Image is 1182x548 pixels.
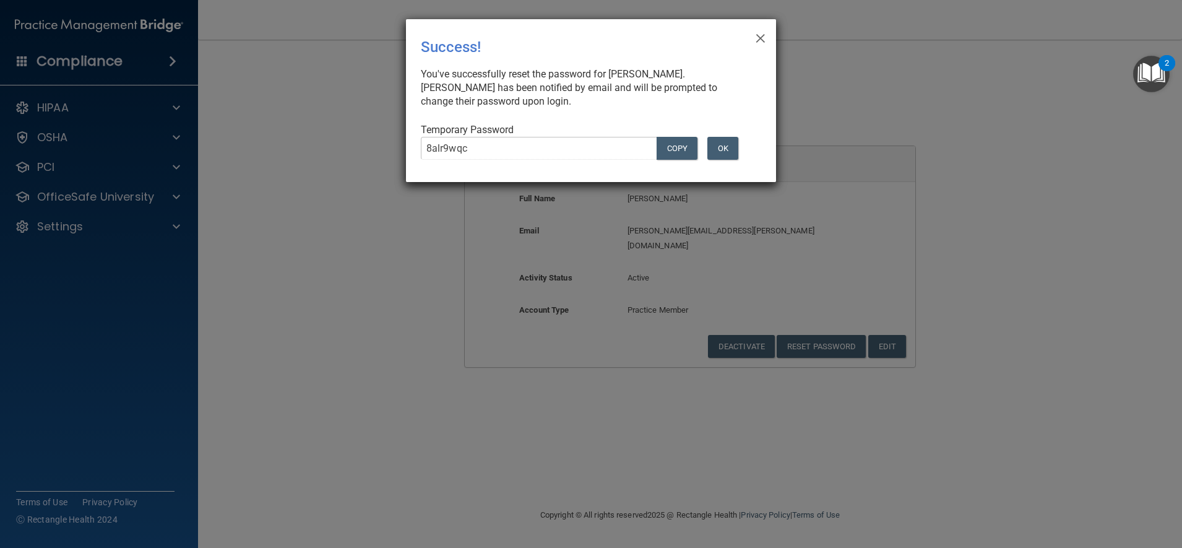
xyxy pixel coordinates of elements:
[421,124,514,136] span: Temporary Password
[707,137,738,160] button: OK
[1165,63,1169,79] div: 2
[657,137,697,160] button: COPY
[755,24,766,49] span: ×
[421,29,710,65] div: Success!
[1133,56,1170,92] button: Open Resource Center, 2 new notifications
[421,67,751,108] div: You've successfully reset the password for [PERSON_NAME]. [PERSON_NAME] has been notified by emai...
